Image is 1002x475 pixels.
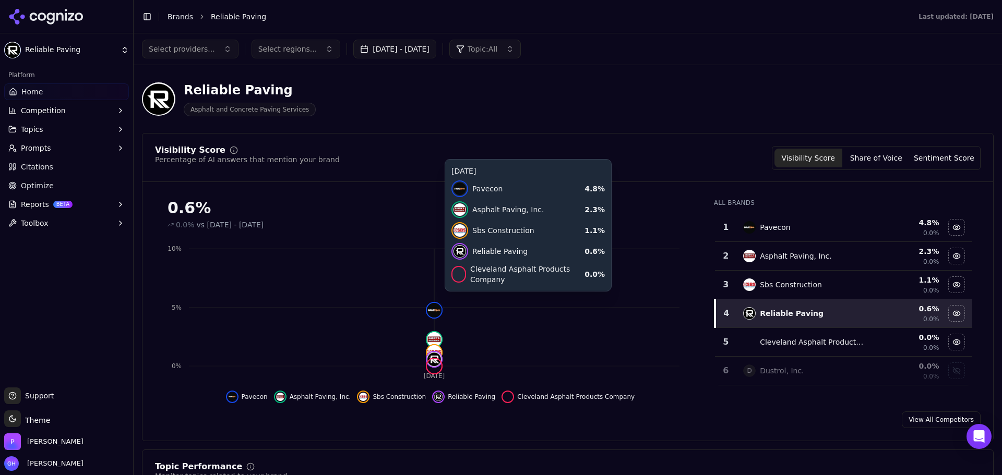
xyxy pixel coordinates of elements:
span: BETA [53,201,73,208]
span: 0.0% [923,315,939,323]
span: Reliable Paving [25,45,116,55]
div: Asphalt Paving, Inc. [760,251,831,261]
a: Optimize [4,177,129,194]
button: Hide sbs construction data [357,391,426,403]
button: Show dustrol, inc. data [948,362,965,379]
button: Visibility Score [774,149,842,167]
span: Asphalt Paving, Inc. [290,393,351,401]
span: 0.0% [923,258,939,266]
div: 1.1 % [872,275,939,285]
button: Open user button [4,456,83,471]
tr: 1paveconPavecon4.8%0.0%Hide pavecon data [715,213,972,242]
span: Support [21,391,54,401]
div: 6 [719,364,733,377]
tspan: 5% [172,304,182,311]
tr: 3sbs constructionSbs Construction1.1%0.0%Hide sbs construction data [715,271,972,299]
div: Sbs Construction [760,279,822,290]
button: Hide asphalt paving, inc. data [274,391,351,403]
button: Hide pavecon data [226,391,268,403]
button: Open organization switcher [4,433,83,450]
span: Reliable Paving [448,393,495,401]
img: pavecon [427,303,442,318]
span: Home [21,87,43,97]
img: Reliable Paving [142,82,175,116]
div: 0.0 % [872,361,939,371]
span: 0.0% [176,220,195,230]
div: All Brands [714,199,972,207]
img: reliable paving [427,352,442,367]
div: 4.8 % [872,217,939,228]
tspan: 10% [168,245,182,252]
div: 4 [720,307,733,320]
div: 5 [719,336,733,348]
img: reliable paving [743,307,756,320]
img: cleveland asphalt products company [427,359,442,373]
span: Citations [21,162,53,172]
div: 3 [719,278,733,291]
button: Competition [4,102,129,119]
button: Hide asphalt paving, inc. data [948,248,965,264]
span: 0.0% [923,344,939,352]
img: Perrill [4,433,21,450]
button: Prompts [4,140,129,156]
div: 0.0 % [872,332,939,343]
img: sbs construction [359,393,367,401]
a: View All Competitors [902,411,981,428]
div: 0.6% [168,199,693,217]
span: Toolbox [21,218,49,228]
nav: breadcrumb [168,11,898,22]
span: D [743,364,756,377]
img: pavecon [228,393,236,401]
img: sbs construction [743,278,756,291]
button: Hide pavecon data [948,219,965,236]
div: Topic Performance [155,462,242,471]
button: Toolbox [4,215,129,232]
button: ReportsBETA [4,196,129,213]
button: Share of Voice [842,149,910,167]
img: cleveland asphalt products company [743,336,756,348]
div: Reliable Paving [184,82,316,99]
div: 2 [719,250,733,262]
img: sbs construction [427,345,442,360]
img: asphalt paving, inc. [743,250,756,262]
img: asphalt paving, inc. [427,332,442,347]
div: 1 [719,221,733,234]
span: Asphalt and Concrete Paving Services [184,103,316,116]
button: Sentiment Score [910,149,978,167]
a: Home [4,83,129,100]
div: 0.6 % [872,303,939,314]
span: Select regions... [258,44,317,54]
span: [PERSON_NAME] [23,459,83,468]
div: Visibility Score [155,146,225,154]
div: Reliable Paving [760,308,824,319]
span: Topics [21,124,43,135]
img: reliable paving [434,393,443,401]
span: Topic: All [468,44,497,54]
span: 0.0% [923,372,939,381]
span: Competition [21,105,66,116]
div: Cleveland Asphalt Products Company [760,337,864,347]
tr: 4reliable pavingReliable Paving0.6%0.0%Hide reliable paving data [715,299,972,328]
span: Cleveland Asphalt Products Company [517,393,635,401]
span: Theme [21,416,50,424]
img: Grace Hallen [4,456,19,471]
div: Percentage of AI answers that mention your brand [155,154,340,165]
tr: 5cleveland asphalt products companyCleveland Asphalt Products Company0.0%0.0%Hide cleveland aspha... [715,328,972,357]
span: Optimize [21,180,54,191]
button: Hide cleveland asphalt products company data [948,334,965,350]
button: Hide reliable paving data [432,391,495,403]
span: Perrill [27,437,83,446]
tspan: 0% [172,362,182,370]
img: Reliable Paving [4,42,21,58]
div: Data table [714,213,972,385]
tspan: [DATE] [424,372,445,380]
div: Dustrol, Inc. [760,366,804,376]
div: Pavecon [760,222,790,233]
span: Prompts [21,143,51,153]
button: Topics [4,121,129,138]
a: Brands [168,13,193,21]
span: Reliable Paving [211,11,266,22]
span: 0.0% [923,286,939,295]
button: Hide reliable paving data [948,305,965,322]
div: Platform [4,67,129,83]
